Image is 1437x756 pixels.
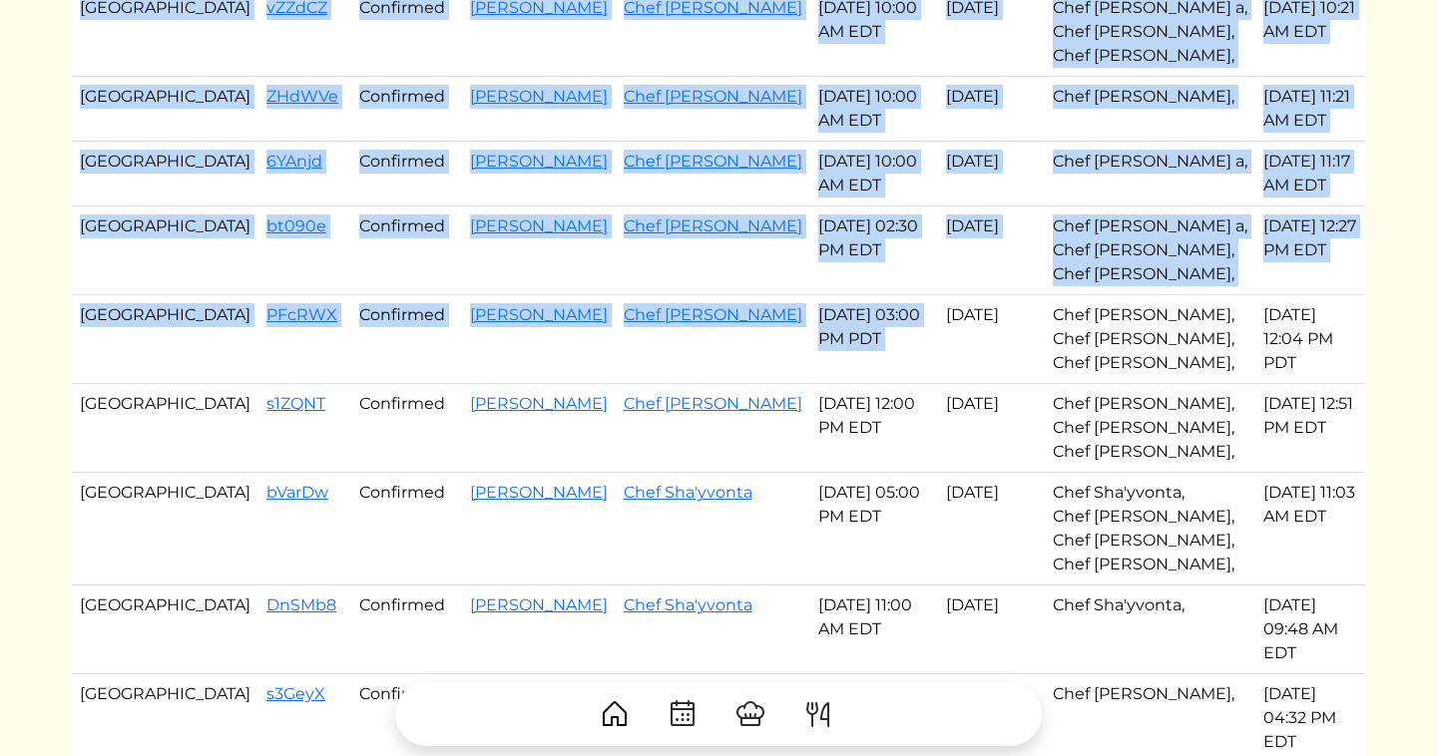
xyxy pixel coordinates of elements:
td: [DATE] 11:17 AM EDT [1255,142,1365,206]
td: [DATE] 11:00 AM EDT [810,585,938,674]
a: [PERSON_NAME] [470,216,608,235]
a: Chef [PERSON_NAME] [624,87,802,106]
img: ForkKnife-55491504ffdb50bab0c1e09e7649658475375261d09fd45db06cec23bce548bf.svg [802,698,834,730]
a: DnSMb8 [266,595,336,614]
td: [DATE] [938,585,1045,674]
td: Confirmed [351,142,462,206]
td: [DATE] 12:00 PM EDT [810,384,938,473]
a: [PERSON_NAME] [470,305,608,324]
td: [GEOGRAPHIC_DATA] [72,142,258,206]
td: Chef [PERSON_NAME], Chef [PERSON_NAME], Chef [PERSON_NAME], [1045,384,1255,473]
img: CalendarDots-5bcf9d9080389f2a281d69619e1c85352834be518fbc73d9501aef674afc0d57.svg [667,698,699,730]
td: Chef [PERSON_NAME], Chef [PERSON_NAME], Chef [PERSON_NAME], [1045,295,1255,384]
td: [DATE] [938,77,1045,142]
a: Chef Sha'yvonta [624,483,752,502]
td: [DATE] 10:00 AM EDT [810,77,938,142]
td: [DATE] 11:03 AM EDT [1255,473,1365,585]
img: House-9bf13187bcbb5817f509fe5e7408150f90897510c4275e13d0d5fca38e0b5951.svg [599,698,631,730]
a: Chef Sha'yvonta [624,595,752,614]
td: [DATE] [938,295,1045,384]
td: Chef [PERSON_NAME], [1045,77,1255,142]
a: [PERSON_NAME] [470,483,608,502]
td: [GEOGRAPHIC_DATA] [72,384,258,473]
td: [GEOGRAPHIC_DATA] [72,585,258,674]
td: [DATE] 05:00 PM EDT [810,473,938,585]
td: [DATE] [938,473,1045,585]
td: [GEOGRAPHIC_DATA] [72,77,258,142]
td: [DATE] 03:00 PM PDT [810,295,938,384]
td: Chef Sha'yvonta, Chef [PERSON_NAME], Chef [PERSON_NAME], Chef [PERSON_NAME], [1045,473,1255,585]
td: [DATE] [938,142,1045,206]
a: s1ZQNT [266,394,325,413]
td: [GEOGRAPHIC_DATA] [72,295,258,384]
a: bVarDw [266,483,328,502]
a: [PERSON_NAME] [470,152,608,171]
td: [DATE] [938,206,1045,295]
a: Chef [PERSON_NAME] [624,305,802,324]
a: 6YAnjd [266,152,322,171]
a: Chef [PERSON_NAME] [624,152,802,171]
td: Confirmed [351,473,462,585]
a: [PERSON_NAME] [470,595,608,614]
a: PFcRWX [266,305,337,324]
td: Chef [PERSON_NAME] a, [1045,142,1255,206]
a: bt090e [266,216,326,235]
td: [DATE] 10:00 AM EDT [810,142,938,206]
a: [PERSON_NAME] [470,394,608,413]
a: Chef [PERSON_NAME] [624,216,802,235]
td: [DATE] 02:30 PM EDT [810,206,938,295]
td: [DATE] 12:27 PM EDT [1255,206,1365,295]
td: Chef [PERSON_NAME] a, Chef [PERSON_NAME], Chef [PERSON_NAME], [1045,206,1255,295]
a: Chef [PERSON_NAME] [624,394,802,413]
td: Confirmed [351,384,462,473]
td: [GEOGRAPHIC_DATA] [72,473,258,585]
td: [DATE] 11:21 AM EDT [1255,77,1365,142]
a: ZHdWVe [266,87,338,106]
td: [DATE] 12:04 PM PDT [1255,295,1365,384]
td: Confirmed [351,295,462,384]
td: Confirmed [351,77,462,142]
a: [PERSON_NAME] [470,87,608,106]
td: [DATE] 09:48 AM EDT [1255,585,1365,674]
td: [GEOGRAPHIC_DATA] [72,206,258,295]
td: Confirmed [351,585,462,674]
td: [DATE] 12:51 PM EDT [1255,384,1365,473]
img: ChefHat-a374fb509e4f37eb0702ca99f5f64f3b6956810f32a249b33092029f8484b388.svg [734,698,766,730]
td: [DATE] [938,384,1045,473]
td: Confirmed [351,206,462,295]
td: Chef Sha'yvonta, [1045,585,1255,674]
